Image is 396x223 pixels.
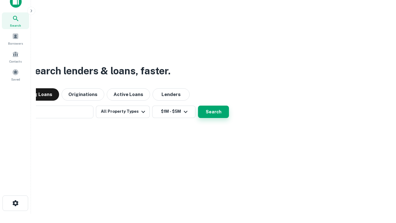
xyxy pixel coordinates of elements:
[2,12,29,29] a: Search
[2,30,29,47] a: Borrowers
[9,59,22,64] span: Contacts
[198,106,229,118] button: Search
[10,23,21,28] span: Search
[8,41,23,46] span: Borrowers
[28,63,170,78] h3: Search lenders & loans, faster.
[11,77,20,82] span: Saved
[152,106,196,118] button: $1M - $5M
[2,48,29,65] a: Contacts
[365,173,396,203] iframe: Chat Widget
[96,106,150,118] button: All Property Types
[2,66,29,83] a: Saved
[62,88,104,101] button: Originations
[107,88,150,101] button: Active Loans
[153,88,190,101] button: Lenders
